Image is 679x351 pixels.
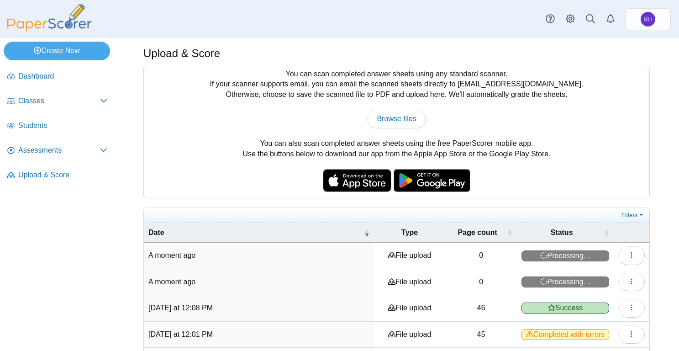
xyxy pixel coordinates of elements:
span: Dashboard [18,71,107,81]
span: Completed with errors [521,329,609,340]
time: Sep 30, 2025 at 12:01 PM [148,330,213,338]
a: PaperScorer [4,25,95,33]
a: Rich Holland [625,8,671,30]
td: File upload [374,269,445,295]
span: Upload & Score [18,170,107,180]
td: File upload [374,243,445,269]
td: 46 [445,295,517,321]
span: Page count : Activate to sort [507,228,512,237]
a: Assessments [4,140,111,162]
span: Type [379,228,441,238]
span: Status [521,228,602,238]
span: Status : Activate to sort [604,228,609,237]
a: Students [4,115,111,137]
span: Page count [450,228,505,238]
a: Alerts [600,9,621,29]
time: Sep 30, 2025 at 4:31 PM [148,278,195,286]
td: 0 [445,269,517,295]
img: PaperScorer [4,4,95,32]
span: Processing… [521,250,609,261]
span: Rich Holland [643,16,653,22]
a: Upload & Score [4,165,111,186]
td: 0 [445,243,517,269]
time: Sep 30, 2025 at 12:08 PM [148,304,213,312]
a: Create New [4,42,110,60]
a: Classes [4,90,111,112]
td: 45 [445,322,517,348]
span: Date : Activate to remove sorting [364,228,369,237]
span: Students [18,121,107,131]
span: Classes [18,96,100,106]
a: Dashboard [4,66,111,88]
td: File upload [374,322,445,348]
span: Date [148,228,362,238]
a: Filters [619,211,647,220]
span: Processing… [521,277,609,287]
time: Sep 30, 2025 at 4:31 PM [148,251,195,259]
img: apple-store-badge.svg [323,169,391,192]
div: You can scan completed answer sheets using any standard scanner. If your scanner supports email, ... [144,66,649,198]
span: Rich Holland [641,12,655,27]
h1: Upload & Score [143,46,220,61]
td: File upload [374,295,445,321]
a: Browse files [367,110,426,128]
span: Browse files [377,115,416,122]
span: Assessments [18,145,100,155]
span: Success [521,303,609,314]
img: google-play-badge.png [394,169,470,192]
